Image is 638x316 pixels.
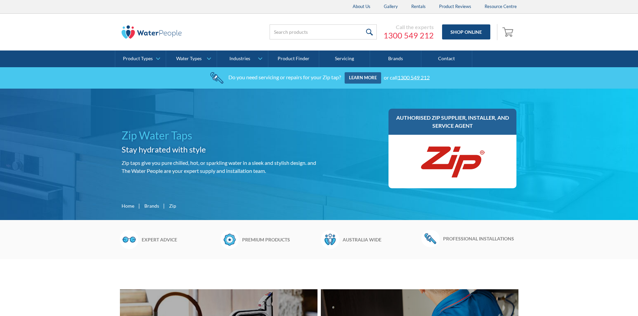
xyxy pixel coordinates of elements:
img: The Water People [122,25,182,39]
h1: Zip Water Taps [122,127,316,143]
img: Zip [419,141,486,182]
div: Call the experts [383,24,434,30]
img: shopping cart [502,26,515,37]
p: Zip taps give you pure chilled, hot, or sparkling water in a sleek and stylish design. and The Wa... [122,159,316,175]
a: Industries [217,50,268,67]
a: Contact [421,50,472,67]
a: Brands [370,50,421,67]
img: Wrench [421,230,440,247]
div: Do you need servicing or repairs for your Zip tap? [228,74,341,80]
img: Waterpeople Symbol [321,230,339,249]
h6: Professional installations [443,235,518,242]
a: Product Types [115,50,166,67]
a: Product Finder [268,50,319,67]
img: Badge [220,230,239,249]
h6: Premium products [242,236,317,243]
a: 1300 549 212 [383,30,434,40]
a: Water Types [166,50,217,67]
div: Industries [229,56,250,62]
div: Zip [169,202,176,209]
img: Glasses [120,230,138,249]
div: Product Types [123,56,153,62]
input: Search products [270,24,377,39]
a: Brands [144,202,159,209]
a: 1300 549 212 [398,74,430,80]
h3: Authorised Zip supplier, installer, and service agent [395,114,510,130]
a: Home [122,202,134,209]
a: Learn more [345,72,381,84]
a: Open empty cart [501,24,517,40]
h6: Australia wide [343,236,418,243]
a: Servicing [319,50,370,67]
div: | [162,202,166,210]
div: Water Types [176,56,202,62]
div: or call [384,74,430,80]
div: | [138,202,141,210]
a: Shop Online [442,24,490,39]
h2: Stay hydrated with style [122,143,316,155]
h6: Expert advice [142,236,217,243]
